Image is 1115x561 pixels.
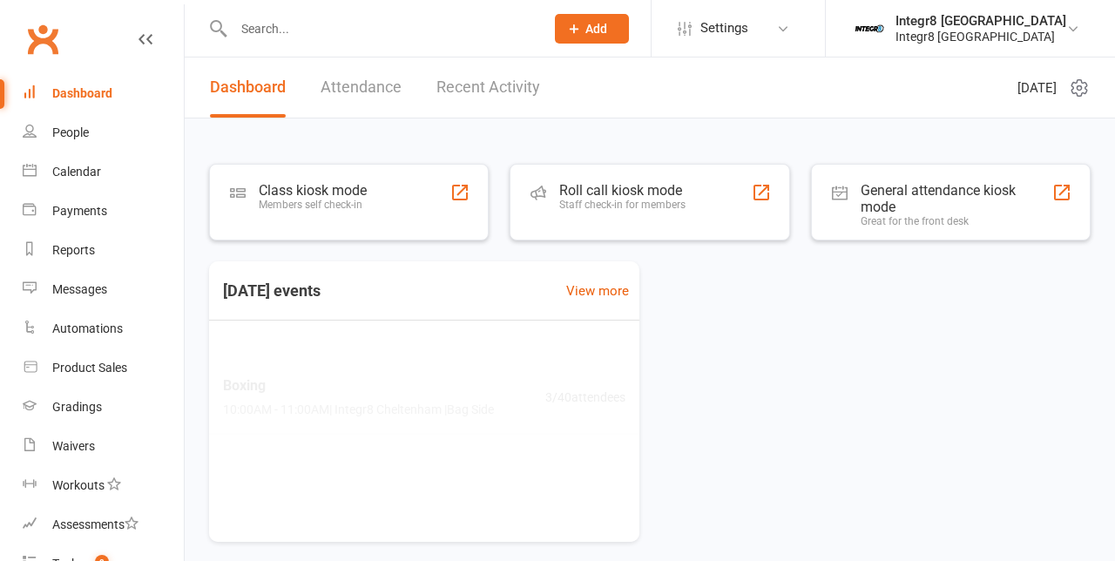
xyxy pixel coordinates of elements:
div: Payments [52,204,107,218]
div: Product Sales [52,361,127,375]
a: Workouts [23,466,184,505]
img: thumb_image1744271085.png [852,11,887,46]
a: Waivers [23,427,184,466]
div: Great for the front desk [861,215,1052,227]
span: Boxing [223,375,494,397]
a: Assessments [23,505,184,544]
a: Attendance [321,57,402,118]
a: Payments [23,192,184,231]
div: Waivers [52,439,95,453]
button: Add [555,14,629,44]
div: Class kiosk mode [259,182,367,199]
span: [DATE] [1017,78,1057,98]
a: Recent Activity [436,57,540,118]
div: Assessments [52,517,139,531]
span: Settings [700,9,748,48]
div: Calendar [52,165,101,179]
div: Dashboard [52,86,112,100]
span: 10:00AM - 11:00AM | Integr8 Cheltenham | Bag Side [223,400,494,419]
div: Roll call kiosk mode [559,182,686,199]
a: Calendar [23,152,184,192]
a: Gradings [23,388,184,427]
a: Dashboard [23,74,184,113]
div: Automations [52,321,123,335]
a: People [23,113,184,152]
h3: [DATE] events [209,275,334,307]
a: Reports [23,231,184,270]
div: People [52,125,89,139]
div: Reports [52,243,95,257]
a: Product Sales [23,348,184,388]
div: General attendance kiosk mode [861,182,1052,215]
span: Add [585,22,607,36]
div: Members self check-in [259,199,367,211]
div: Integr8 [GEOGRAPHIC_DATA] [895,29,1066,44]
div: Integr8 [GEOGRAPHIC_DATA] [895,13,1066,29]
a: Automations [23,309,184,348]
input: Search... [228,17,532,41]
a: View more [566,280,629,301]
a: Messages [23,270,184,309]
div: Workouts [52,478,105,492]
div: Staff check-in for members [559,199,686,211]
a: Dashboard [210,57,286,118]
span: 3 / 40 attendees [545,387,625,406]
div: Gradings [52,400,102,414]
div: Messages [52,282,107,296]
a: Clubworx [21,17,64,61]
